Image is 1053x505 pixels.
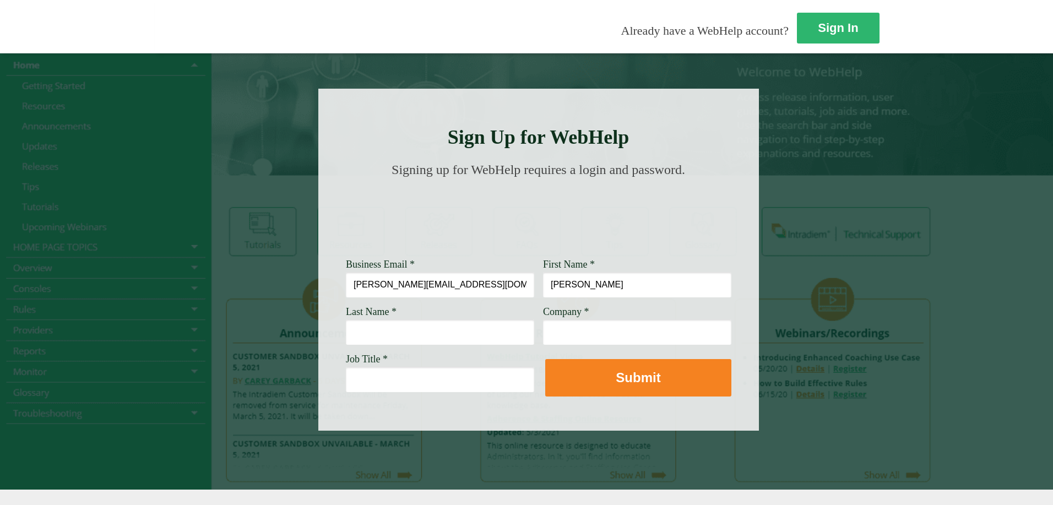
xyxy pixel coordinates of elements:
[621,24,789,37] span: Already have a WebHelp account?
[346,259,415,270] span: Business Email *
[797,13,880,44] a: Sign In
[392,162,685,177] span: Signing up for WebHelp requires a login and password.
[346,354,388,365] span: Job Title *
[545,359,731,397] button: Submit
[616,370,660,385] strong: Submit
[448,126,629,148] strong: Sign Up for WebHelp
[818,21,858,35] strong: Sign In
[352,188,725,243] img: Need Credentials? Sign up below. Have Credentials? Use the sign-in button.
[346,306,397,317] span: Last Name *
[543,259,595,270] span: First Name *
[543,306,589,317] span: Company *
